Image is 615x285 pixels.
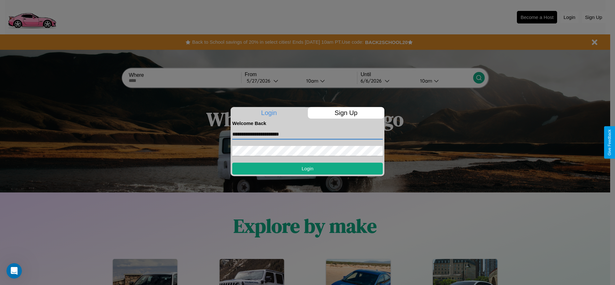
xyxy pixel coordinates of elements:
[232,120,383,126] h4: Welcome Back
[232,163,383,174] button: Login
[607,129,612,156] div: Give Feedback
[308,107,385,119] p: Sign Up
[231,107,307,119] p: Login
[6,263,22,279] iframe: Intercom live chat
